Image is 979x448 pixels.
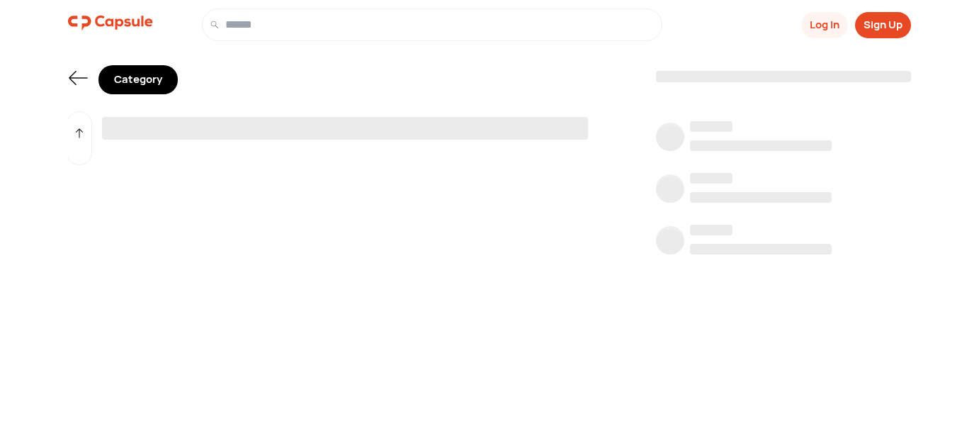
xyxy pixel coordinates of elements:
span: ‌ [656,229,684,257]
img: logo [68,9,153,37]
button: Log In [801,12,848,38]
span: ‌ [102,117,588,140]
span: ‌ [690,140,832,151]
button: Sign Up [855,12,911,38]
div: Category [98,65,178,94]
span: ‌ [656,71,911,82]
span: ‌ [690,173,732,184]
span: ‌ [656,125,684,154]
span: ‌ [690,192,832,203]
a: logo [68,9,153,41]
span: ‌ [690,121,732,132]
span: ‌ [656,177,684,206]
span: ‌ [690,225,732,235]
span: ‌ [690,244,832,254]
